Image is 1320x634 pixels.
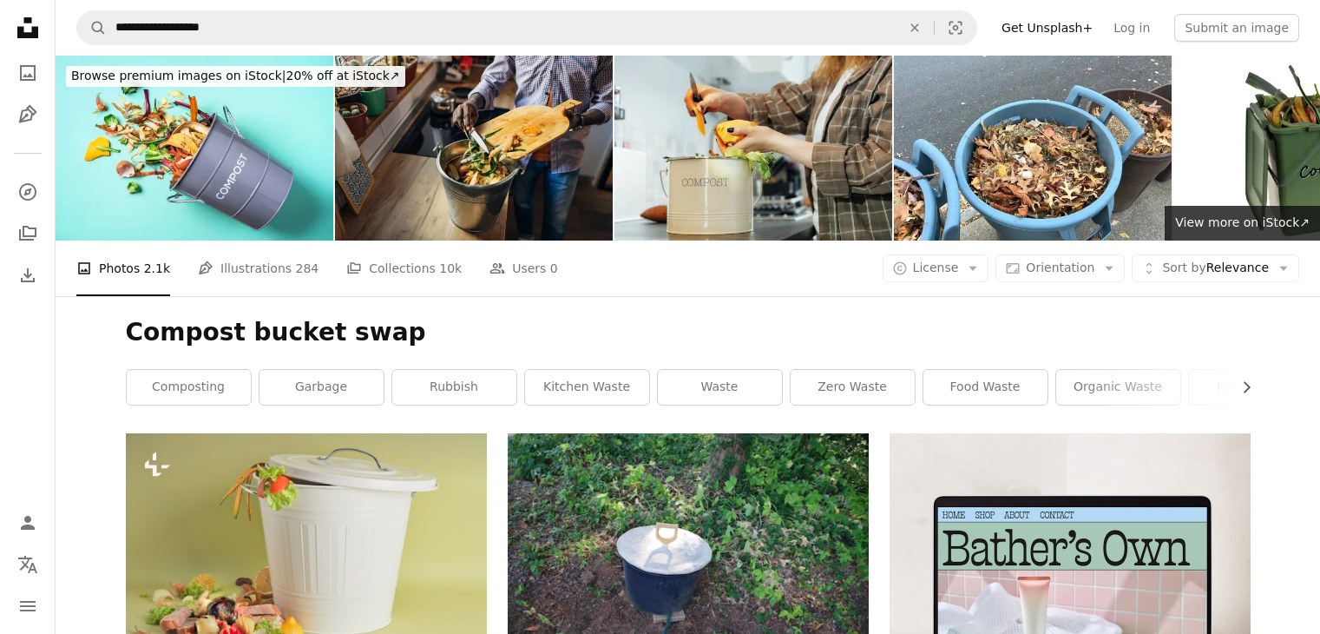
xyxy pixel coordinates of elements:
a: View more on iStock↗ [1165,206,1320,241]
a: Log in / Sign up [10,505,45,540]
span: 0 [550,259,558,278]
a: composting [127,370,251,405]
a: A metal bucket sitting on top of a dirt field [508,545,869,561]
span: Sort by [1162,261,1205,274]
button: scroll list to the right [1231,370,1251,405]
button: Language [10,547,45,582]
div: 20% off at iStock ↗ [66,66,405,87]
img: An unrecognizable man peels vegetables in the kitchen and throws the scraps of peeled vegetables ... [335,56,613,241]
a: Users 0 [489,241,558,296]
img: Trash bin for composting with leftover from kitchen on blue background. Top view. Recycling scarp... [56,56,333,241]
span: Orientation [1026,261,1094,274]
button: Clear [896,11,934,44]
a: food waste [923,370,1047,405]
a: Download History [10,258,45,293]
a: waste [658,370,782,405]
img: Compost the kitchen waste, recycling at home. Compost bin with vegetables cutted leftovers on the... [614,56,892,241]
h1: Compost bucket swap [126,317,1251,348]
button: Visual search [935,11,976,44]
a: Photos [10,56,45,90]
span: Browse premium images on iStock | [71,69,286,83]
a: Illustrations [10,97,45,132]
span: Relevance [1162,260,1269,277]
a: zero waste [791,370,915,405]
a: Explore [10,175,45,209]
a: Collections 10k [346,241,462,296]
a: food scrap [1189,370,1313,405]
span: View more on iStock ↗ [1175,215,1310,229]
a: Illustrations 284 [198,241,319,296]
a: garbage [259,370,384,405]
button: License [883,254,989,282]
a: Collections [10,216,45,251]
button: Submit an image [1174,14,1299,42]
span: 10k [439,259,462,278]
button: Orientation [995,254,1125,282]
button: Sort byRelevance [1132,254,1299,282]
a: Get Unsplash+ [991,14,1103,42]
a: Log in [1103,14,1160,42]
img: Leaves and Yard Clippings in Trash Cans [894,56,1172,241]
form: Find visuals sitewide [76,10,977,45]
button: Search Unsplash [77,11,107,44]
a: kitchen waste [525,370,649,405]
span: License [913,261,959,274]
span: 284 [296,259,319,278]
a: Browse premium images on iStock|20% off at iStock↗ [56,56,416,97]
a: rubbish [392,370,516,405]
a: A white trash can sitting next to a pile of food [126,545,487,561]
button: Menu [10,589,45,624]
a: organic waste [1056,370,1180,405]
